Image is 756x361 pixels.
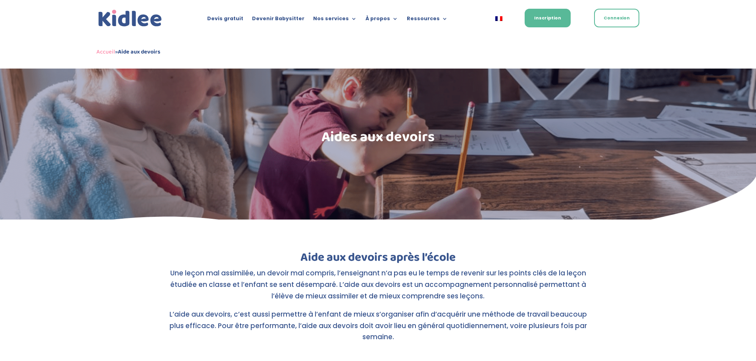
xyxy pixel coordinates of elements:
[207,16,243,25] a: Devis gratuit
[164,252,592,267] h2: Aide aux devoirs après l’école
[118,47,160,57] strong: Aide aux devoirs
[495,16,502,21] img: Français
[96,47,160,57] span: »
[164,130,592,148] h1: Aides aux devoirs
[594,9,639,27] a: Connexion
[365,16,398,25] a: À propos
[164,267,592,309] p: Une leçon mal assimilée, un devoir mal compris, l’enseignant n’a pas eu le temps de revenir sur l...
[96,8,164,29] a: Kidlee Logo
[96,8,164,29] img: logo_kidlee_bleu
[407,16,448,25] a: Ressources
[313,16,357,25] a: Nos services
[525,9,571,27] a: Inscription
[252,16,304,25] a: Devenir Babysitter
[164,309,592,343] p: L’aide aux devoirs, c’est aussi permettre à l’enfant de mieux s’organiser afin d’acquérir une mét...
[96,47,115,57] a: Accueil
